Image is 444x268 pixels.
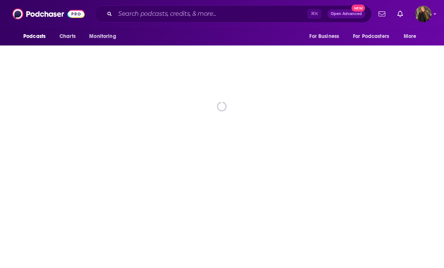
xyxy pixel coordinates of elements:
span: More [404,31,417,42]
span: Open Advanced [331,12,362,16]
div: Search podcasts, credits, & more... [94,5,372,23]
button: open menu [398,29,426,44]
button: Show profile menu [415,6,432,22]
button: Open AdvancedNew [327,9,365,18]
span: Logged in as anamarquis [415,6,432,22]
span: Podcasts [23,31,46,42]
img: Podchaser - Follow, Share and Rate Podcasts [12,7,85,21]
span: For Podcasters [353,31,389,42]
span: ⌘ K [307,9,321,19]
span: New [351,5,365,12]
input: Search podcasts, credits, & more... [115,8,307,20]
a: Show notifications dropdown [394,8,406,20]
img: User Profile [415,6,432,22]
span: Charts [59,31,76,42]
button: open menu [304,29,348,44]
button: open menu [84,29,126,44]
button: open menu [18,29,55,44]
button: open menu [348,29,400,44]
a: Show notifications dropdown [376,8,388,20]
a: Charts [55,29,80,44]
span: Monitoring [89,31,116,42]
span: For Business [309,31,339,42]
